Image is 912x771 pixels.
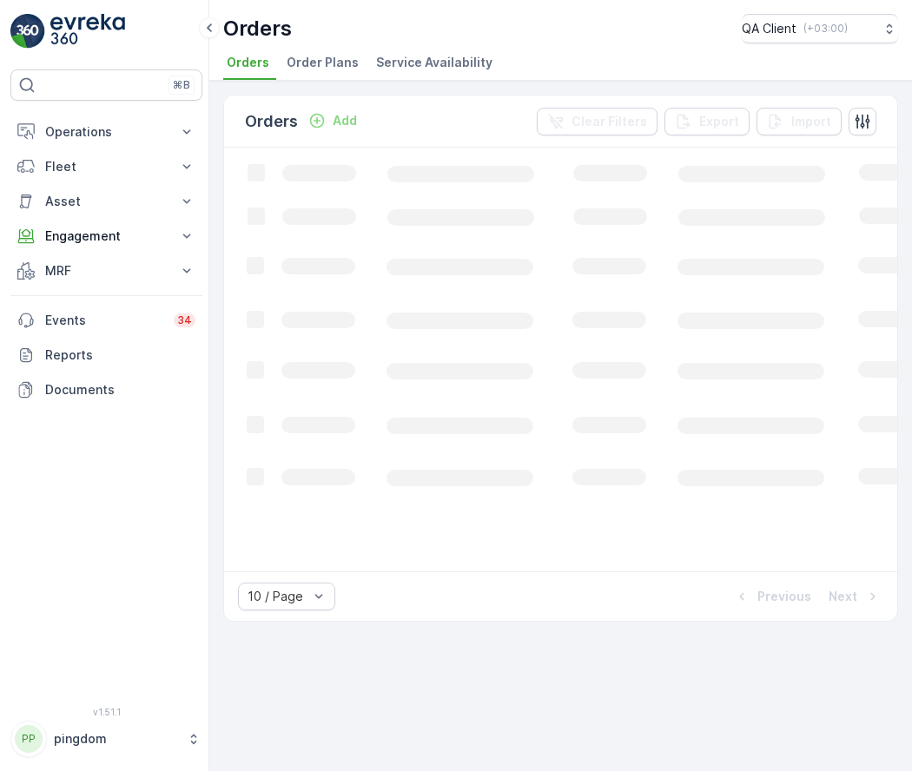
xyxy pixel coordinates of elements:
[10,372,202,407] a: Documents
[54,730,178,748] p: pingdom
[45,227,168,245] p: Engagement
[45,346,195,364] p: Reports
[45,312,163,329] p: Events
[10,115,202,149] button: Operations
[742,14,898,43] button: QA Client(+03:00)
[757,588,811,605] p: Previous
[45,381,195,399] p: Documents
[15,725,43,753] div: PP
[10,219,202,254] button: Engagement
[45,193,168,210] p: Asset
[731,586,813,607] button: Previous
[376,54,492,71] span: Service Availability
[827,586,883,607] button: Next
[10,14,45,49] img: logo
[664,108,750,135] button: Export
[227,54,269,71] span: Orders
[10,184,202,219] button: Asset
[45,262,168,280] p: MRF
[10,303,202,338] a: Events34
[287,54,359,71] span: Order Plans
[173,78,190,92] p: ⌘B
[699,113,739,130] p: Export
[45,158,168,175] p: Fleet
[223,15,292,43] p: Orders
[10,254,202,288] button: MRF
[757,108,842,135] button: Import
[10,149,202,184] button: Fleet
[301,110,364,131] button: Add
[10,707,202,717] span: v 1.51.1
[333,112,357,129] p: Add
[245,109,298,134] p: Orders
[45,123,168,141] p: Operations
[10,721,202,757] button: PPpingdom
[572,113,647,130] p: Clear Filters
[537,108,658,135] button: Clear Filters
[803,22,848,36] p: ( +03:00 )
[10,338,202,372] a: Reports
[50,14,125,49] img: logo_light-DOdMpM7g.png
[791,113,831,130] p: Import
[177,313,192,327] p: 34
[829,588,857,605] p: Next
[742,20,796,37] p: QA Client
